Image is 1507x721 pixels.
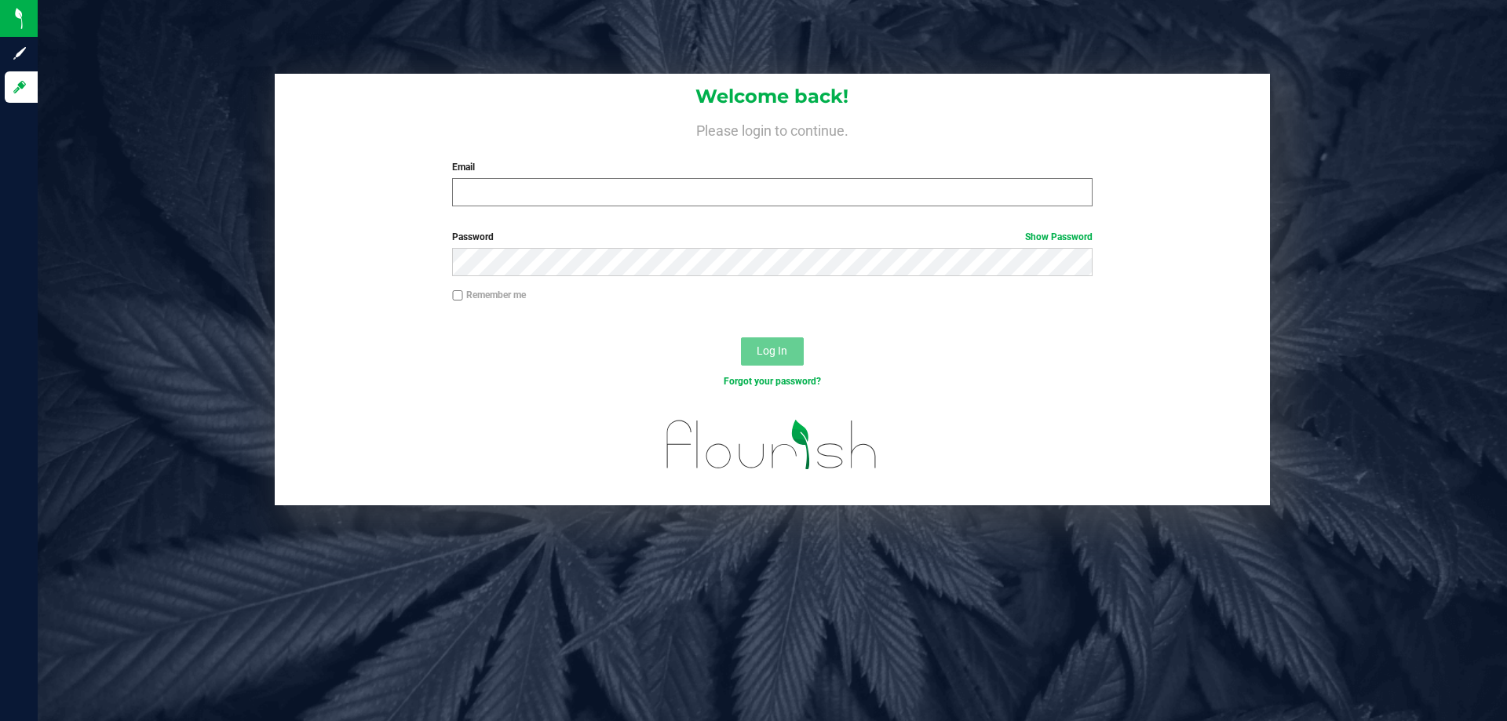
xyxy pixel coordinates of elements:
[724,376,821,387] a: Forgot your password?
[452,231,494,242] span: Password
[741,337,804,366] button: Log In
[12,46,27,61] inline-svg: Sign up
[275,119,1270,138] h4: Please login to continue.
[12,79,27,95] inline-svg: Log in
[648,405,896,485] img: flourish_logo.svg
[452,290,463,301] input: Remember me
[757,344,787,357] span: Log In
[452,160,1092,174] label: Email
[1025,231,1093,242] a: Show Password
[275,86,1270,107] h1: Welcome back!
[452,288,526,302] label: Remember me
